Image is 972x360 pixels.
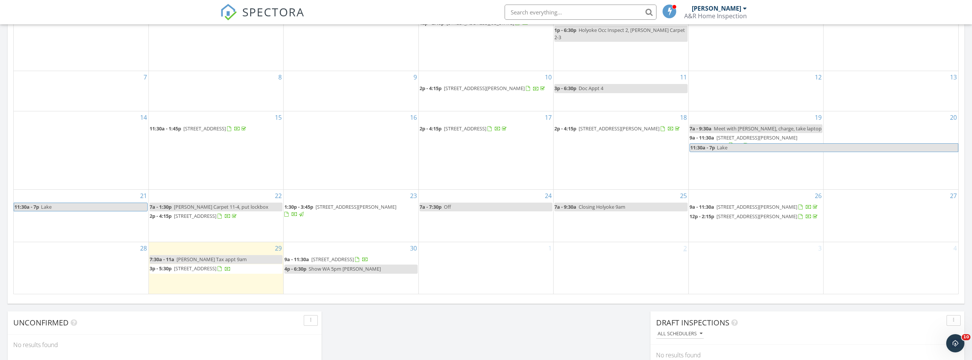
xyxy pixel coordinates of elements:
a: Go to September 22, 2025 [273,190,283,202]
div: [PERSON_NAME] [692,5,741,12]
a: Go to September 26, 2025 [813,190,823,202]
span: Lake [41,203,52,210]
div: A&R Home Inspection [684,12,747,20]
td: Go to September 26, 2025 [688,189,823,242]
a: 2p - 4:15p [STREET_ADDRESS][PERSON_NAME] [554,125,681,132]
span: 7a - 9:30a [554,203,576,210]
a: 2p - 4:15p [STREET_ADDRESS] [420,124,552,133]
span: 9a - 11:30a [284,256,309,263]
a: Go to October 2, 2025 [682,242,688,254]
td: Go to September 7, 2025 [14,71,148,111]
a: Go to September 27, 2025 [948,190,958,202]
iframe: Intercom live chat [946,334,964,352]
span: 9a - 11:30a [690,203,714,210]
td: Go to September 13, 2025 [824,71,958,111]
span: Show WA 5pm [PERSON_NAME] [309,265,381,272]
td: Go to September 8, 2025 [148,71,283,111]
span: 11:30a - 1:45p [150,125,181,132]
span: Lake [717,144,727,151]
span: 3p - 5:30p [150,265,172,272]
span: [STREET_ADDRESS] [183,125,226,132]
a: Go to September 14, 2025 [139,111,148,124]
td: Go to September 16, 2025 [284,111,418,190]
span: [STREET_ADDRESS][PERSON_NAME] [316,203,396,210]
td: Go to September 25, 2025 [554,189,688,242]
td: Go to October 2, 2025 [554,242,688,294]
a: Go to September 29, 2025 [273,242,283,254]
img: The Best Home Inspection Software - Spectora [220,4,237,21]
a: 12p - 2:15p [STREET_ADDRESS][US_STATE] [420,19,536,26]
span: Doc Appt 4 [579,85,603,92]
a: Go to September 17, 2025 [543,111,553,124]
span: 10 [962,334,970,340]
a: Go to September 16, 2025 [409,111,418,124]
span: 7a - 9:30a [690,125,712,132]
span: 7a - 1:30p [150,203,172,210]
a: 2p - 4:15p [STREET_ADDRESS] [420,125,508,132]
a: Go to September 12, 2025 [813,71,823,83]
a: 2p - 4:15p [STREET_ADDRESS] [150,212,282,221]
a: 3p - 5:30p [STREET_ADDRESS] [150,265,231,272]
a: Go to October 4, 2025 [952,242,958,254]
span: [STREET_ADDRESS][PERSON_NAME] [716,213,797,220]
td: Go to September 28, 2025 [14,242,148,294]
a: Go to September 28, 2025 [139,242,148,254]
span: 4p - 6:30p [284,265,306,272]
a: 11:30a - 1:45p [STREET_ADDRESS] [150,125,248,132]
a: Go to September 23, 2025 [409,190,418,202]
td: Go to September 29, 2025 [148,242,283,294]
td: Go to September 19, 2025 [688,111,823,190]
a: Go to September 9, 2025 [412,71,418,83]
a: SPECTORA [220,10,305,26]
a: 9a - 11:30a [STREET_ADDRESS][PERSON_NAME][PERSON_NAME] [690,133,822,150]
td: Go to September 30, 2025 [284,242,418,294]
td: Go to September 24, 2025 [418,189,553,242]
span: [STREET_ADDRESS][PERSON_NAME][PERSON_NAME] [690,134,797,148]
td: Go to September 17, 2025 [418,111,553,190]
div: All schedulers [658,331,702,336]
div: No results found [8,335,322,355]
span: 7a - 7:30p [420,203,442,210]
a: 9a - 11:30a [STREET_ADDRESS][PERSON_NAME] [690,203,822,212]
span: [STREET_ADDRESS] [311,256,354,263]
a: Go to September 10, 2025 [543,71,553,83]
a: Go to September 8, 2025 [277,71,283,83]
a: 12p - 2:15p [STREET_ADDRESS][PERSON_NAME] [690,213,819,220]
a: 9a - 11:30a [STREET_ADDRESS][PERSON_NAME] [690,203,819,210]
a: 2p - 4:15p [STREET_ADDRESS][PERSON_NAME] [554,124,687,133]
span: 11:30a - 7p [14,203,39,211]
span: SPECTORA [242,4,305,20]
a: 11:30a - 1:45p [STREET_ADDRESS] [150,124,282,133]
td: Go to September 11, 2025 [554,71,688,111]
span: [STREET_ADDRESS] [444,125,486,132]
span: [STREET_ADDRESS] [174,265,216,272]
a: 9a - 11:30a [STREET_ADDRESS] [284,255,417,264]
a: Go to September 11, 2025 [679,71,688,83]
span: 1:30p - 3:45p [284,203,313,210]
a: 9a - 11:30a [STREET_ADDRESS][PERSON_NAME][PERSON_NAME] [690,134,797,148]
a: 2p - 4:15p [STREET_ADDRESS][PERSON_NAME] [420,84,552,93]
a: Go to September 20, 2025 [948,111,958,124]
span: Meet with [PERSON_NAME], charge, take laptop [714,125,822,132]
span: [STREET_ADDRESS][PERSON_NAME] [716,203,797,210]
td: Go to September 20, 2025 [824,111,958,190]
span: Closing Holyoke 9am [579,203,625,210]
a: Go to October 1, 2025 [547,242,553,254]
td: Go to September 10, 2025 [418,71,553,111]
a: 3p - 5:30p [STREET_ADDRESS] [150,264,282,273]
a: 1:30p - 3:45p [STREET_ADDRESS][PERSON_NAME] [284,203,417,219]
a: Go to September 15, 2025 [273,111,283,124]
span: 9a - 11:30a [690,134,714,141]
a: 2p - 4:15p [STREET_ADDRESS][PERSON_NAME] [420,85,546,92]
td: Go to September 23, 2025 [284,189,418,242]
a: Go to September 19, 2025 [813,111,823,124]
td: Go to October 1, 2025 [418,242,553,294]
button: All schedulers [656,329,704,339]
span: 11:30a - 7p [690,144,715,152]
span: [PERSON_NAME] Tax appt 9am [177,256,247,263]
td: Go to September 14, 2025 [14,111,148,190]
span: 3p - 6:30p [554,85,576,92]
a: 2p - 4:15p [STREET_ADDRESS] [150,213,238,219]
span: Draft Inspections [656,317,729,328]
span: Holyoke Occ Inspect 2, [PERSON_NAME] Carpet 2-3 [554,27,685,41]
